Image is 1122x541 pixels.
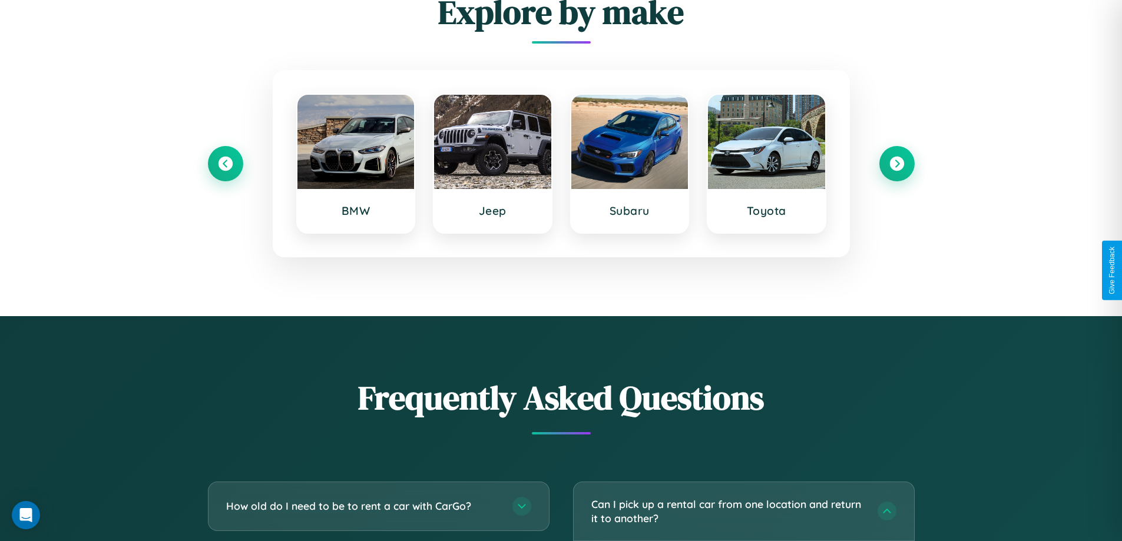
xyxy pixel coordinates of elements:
[1108,247,1116,294] div: Give Feedback
[208,375,915,420] h2: Frequently Asked Questions
[583,204,677,218] h3: Subaru
[591,497,866,526] h3: Can I pick up a rental car from one location and return it to another?
[12,501,40,529] div: Open Intercom Messenger
[446,204,540,218] h3: Jeep
[720,204,813,218] h3: Toyota
[309,204,403,218] h3: BMW
[226,499,501,513] h3: How old do I need to be to rent a car with CarGo?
